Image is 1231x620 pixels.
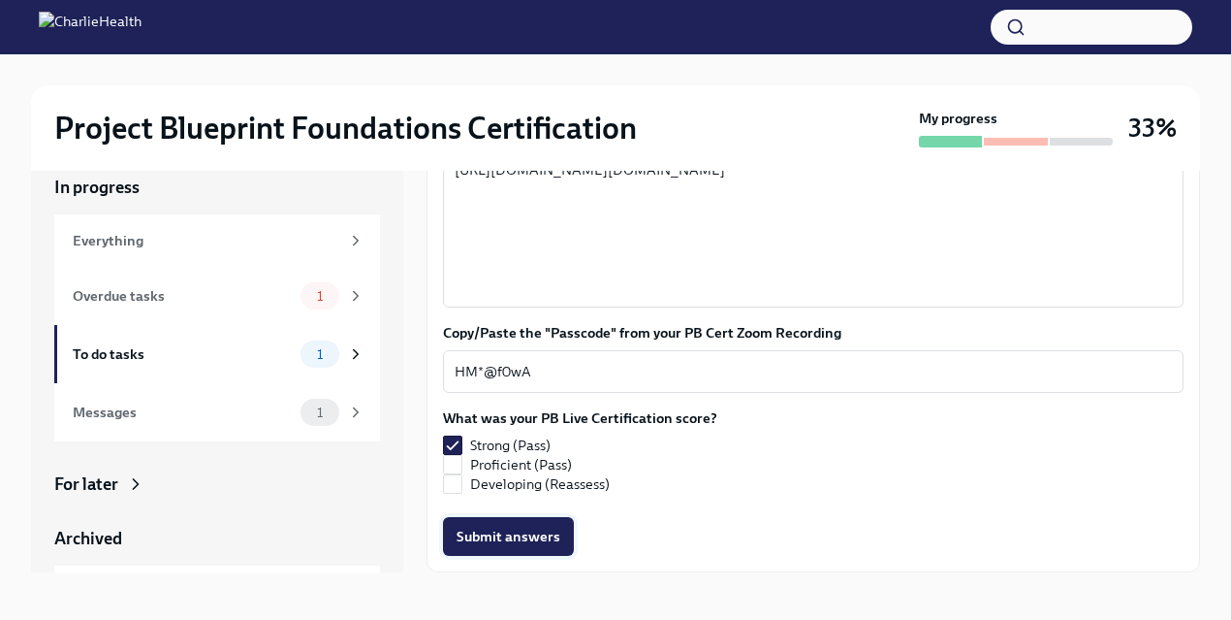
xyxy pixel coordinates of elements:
span: Submit answers [457,527,560,546]
img: CharlieHealth [39,12,142,43]
div: For later [54,473,118,496]
a: In progress [54,176,380,199]
span: 1 [305,347,334,362]
div: To do tasks [73,343,293,365]
label: Copy/Paste the "Passcode" from your PB Cert Zoom Recording [443,323,1184,343]
span: 1 [305,289,334,304]
h2: Project Blueprint Foundations Certification [54,109,637,147]
a: Everything [54,214,380,267]
span: Strong (Pass) [470,436,551,455]
a: Messages1 [54,383,380,441]
a: Archived [54,527,380,550]
div: Overdue tasks [73,285,293,307]
label: What was your PB Live Certification score? [443,408,717,428]
div: Everything [73,230,339,251]
span: Developing (Reassess) [470,474,610,494]
span: Proficient (Pass) [470,455,572,474]
textarea: [URL][DOMAIN_NAME][DOMAIN_NAME] [455,158,1172,298]
div: Messages [73,402,293,423]
h3: 33% [1128,111,1177,146]
strong: My progress [919,109,997,128]
button: Submit answers [443,517,574,556]
a: For later [54,473,380,496]
textarea: HM*@f0wA [455,360,1172,383]
a: To do tasks1 [54,325,380,383]
a: Overdue tasks1 [54,267,380,325]
span: 1 [305,406,334,420]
